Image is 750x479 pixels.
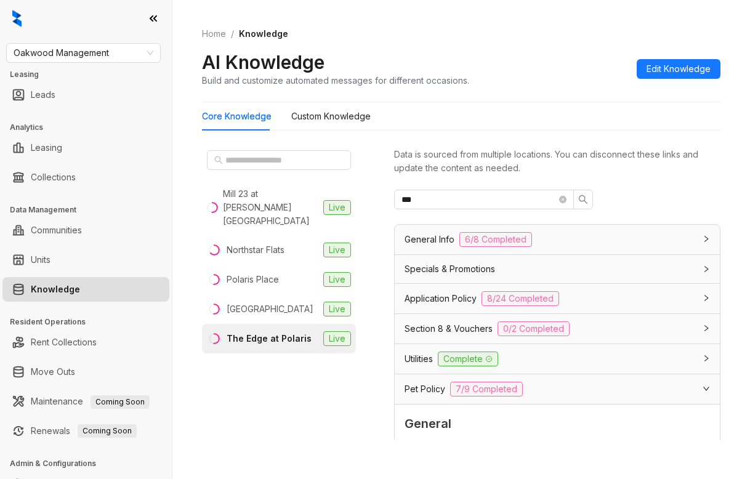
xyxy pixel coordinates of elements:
[323,200,351,215] span: Live
[405,414,710,433] span: General
[202,110,272,123] div: Core Knowledge
[202,74,469,87] div: Build and customize automated messages for different occasions.
[323,272,351,287] span: Live
[395,344,720,374] div: UtilitiesComplete
[31,83,55,107] a: Leads
[200,27,228,41] a: Home
[2,277,169,302] li: Knowledge
[395,374,720,404] div: Pet Policy7/9 Completed
[2,419,169,443] li: Renewals
[2,389,169,414] li: Maintenance
[31,277,80,302] a: Knowledge
[482,291,559,306] span: 8/24 Completed
[31,419,137,443] a: RenewalsComing Soon
[31,135,62,160] a: Leasing
[239,28,288,39] span: Knowledge
[78,424,137,438] span: Coming Soon
[395,314,720,344] div: Section 8 & Vouchers0/2 Completed
[459,232,532,247] span: 6/8 Completed
[10,122,172,133] h3: Analytics
[14,44,153,62] span: Oakwood Management
[323,302,351,316] span: Live
[10,458,172,469] h3: Admin & Configurations
[31,165,76,190] a: Collections
[559,196,567,203] span: close-circle
[91,395,150,409] span: Coming Soon
[202,50,325,74] h2: AI Knowledge
[703,235,710,243] span: collapsed
[405,382,445,396] span: Pet Policy
[223,187,318,228] div: Mill 23 at [PERSON_NAME][GEOGRAPHIC_DATA]
[498,321,570,336] span: 0/2 Completed
[395,255,720,283] div: Specials & Promotions
[231,27,234,41] li: /
[647,62,711,76] span: Edit Knowledge
[2,360,169,384] li: Move Outs
[394,148,720,175] div: Data is sourced from multiple locations. You can disconnect these links and update the content as...
[12,10,22,27] img: logo
[2,218,169,243] li: Communities
[10,69,172,80] h3: Leasing
[31,360,75,384] a: Move Outs
[450,382,523,396] span: 7/9 Completed
[2,83,169,107] li: Leads
[703,324,710,332] span: collapsed
[10,204,172,215] h3: Data Management
[703,294,710,302] span: collapsed
[438,352,498,366] span: Complete
[291,110,371,123] div: Custom Knowledge
[395,225,720,254] div: General Info6/8 Completed
[703,265,710,273] span: collapsed
[2,165,169,190] li: Collections
[323,331,351,346] span: Live
[637,59,720,79] button: Edit Knowledge
[227,302,313,316] div: [GEOGRAPHIC_DATA]
[2,248,169,272] li: Units
[703,355,710,362] span: collapsed
[31,330,97,355] a: Rent Collections
[214,156,223,164] span: search
[405,292,477,305] span: Application Policy
[578,195,588,204] span: search
[405,262,495,276] span: Specials & Promotions
[2,330,169,355] li: Rent Collections
[227,273,279,286] div: Polaris Place
[405,233,454,246] span: General Info
[31,248,50,272] a: Units
[227,332,312,345] div: The Edge at Polaris
[2,135,169,160] li: Leasing
[395,284,720,313] div: Application Policy8/24 Completed
[227,243,284,257] div: Northstar Flats
[703,385,710,392] span: expanded
[405,352,433,366] span: Utilities
[323,243,351,257] span: Live
[31,218,82,243] a: Communities
[405,322,493,336] span: Section 8 & Vouchers
[10,316,172,328] h3: Resident Operations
